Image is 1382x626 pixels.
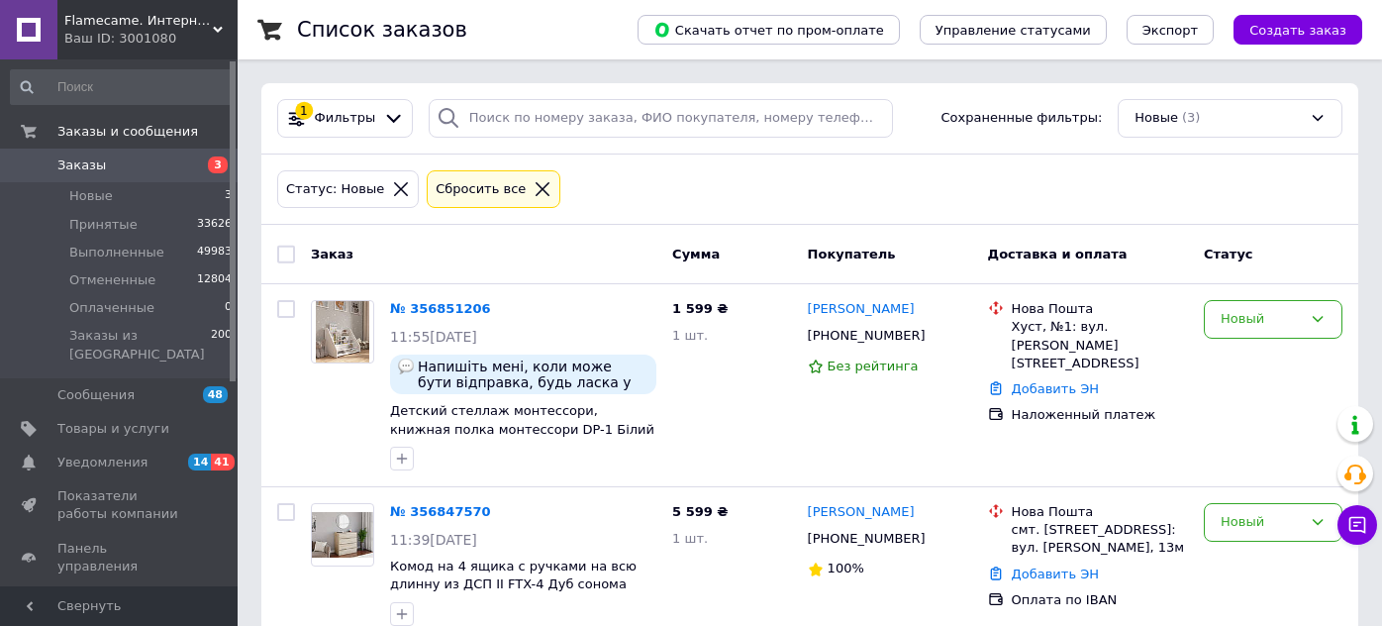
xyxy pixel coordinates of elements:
[390,301,491,316] a: № 356851206
[69,187,113,205] span: Новые
[672,504,728,519] span: 5 599 ₴
[429,99,893,138] input: Поиск по номеру заказа, ФИО покупателя, номеру телефона, Email, номеру накладной
[1182,110,1200,125] span: (3)
[69,327,211,363] span: Заказы из [GEOGRAPHIC_DATA]
[69,216,138,234] span: Принятые
[10,69,234,105] input: Поиск
[1012,406,1188,424] div: Наложенный платеж
[1012,300,1188,318] div: Нова Пошта
[390,559,637,592] a: Комод на 4 ящика с ручками на всю длинну из ДСП II FTX-4 Дуб сонома
[1337,505,1377,545] button: Чат с покупателем
[57,156,106,174] span: Заказы
[1214,22,1362,37] a: Создать заказ
[941,109,1103,128] span: Сохраненные фильтры:
[295,102,313,120] div: 1
[208,156,228,173] span: 3
[225,187,232,205] span: 3
[828,561,864,575] span: 100%
[672,328,708,343] span: 1 шт.
[808,246,896,261] span: Покупатель
[988,246,1128,261] span: Доставка и оплата
[312,512,373,558] img: Фото товару
[69,299,154,317] span: Оплаченные
[297,18,467,42] h1: Список заказов
[1249,23,1346,38] span: Создать заказ
[57,540,183,575] span: Панель управления
[225,299,232,317] span: 0
[316,301,369,363] img: Фото товару
[197,216,232,234] span: 33626
[1012,503,1188,521] div: Нова Пошта
[1234,15,1362,45] button: Создать заказ
[828,359,919,373] span: Без рейтинга
[808,503,915,522] a: [PERSON_NAME]
[211,327,232,363] span: 200
[808,300,915,319] a: [PERSON_NAME]
[1221,309,1302,330] div: Новый
[57,123,198,141] span: Заказы и сообщения
[311,300,374,364] a: Фото товару
[672,531,708,546] span: 1 шт.
[64,30,238,48] div: Ваш ID: 3001080
[64,12,213,30] span: Flamecame. Интернет-магазин мебели для дома и офиса
[418,359,648,390] span: Напишіть мені, коли може бути відправка, будь ласка у вайбер на цей номер
[1204,246,1253,261] span: Статус
[390,504,491,519] a: № 356847570
[653,21,884,39] span: Скачать отчет по пром-оплате
[1135,109,1178,128] span: Новые
[1012,591,1188,609] div: Оплата по IBAN
[69,271,155,289] span: Отмененные
[390,329,477,345] span: 11:55[DATE]
[57,386,135,404] span: Сообщения
[57,487,183,523] span: Показатели работы компании
[69,244,164,261] span: Выполненные
[1142,23,1198,38] span: Экспорт
[936,23,1091,38] span: Управление статусами
[1012,381,1099,396] a: Добавить ЭН
[57,454,148,471] span: Уведомления
[672,246,720,261] span: Сумма
[1127,15,1214,45] button: Экспорт
[311,503,374,567] a: Фото товару
[432,179,530,200] div: Сбросить все
[398,359,414,374] img: :speech_balloon:
[1221,512,1302,533] div: Новый
[920,15,1107,45] button: Управление статусами
[188,454,211,470] span: 14
[672,301,728,316] span: 1 599 ₴
[315,109,376,128] span: Фильтры
[1012,567,1099,581] a: Добавить ЭН
[808,328,926,343] span: [PHONE_NUMBER]
[311,246,353,261] span: Заказ
[197,244,232,261] span: 49983
[1012,521,1188,557] div: смт. [STREET_ADDRESS]: вул. [PERSON_NAME], 13м
[390,532,477,548] span: 11:39[DATE]
[1012,318,1188,372] div: Хуст, №1: вул. [PERSON_NAME][STREET_ADDRESS]
[211,454,234,470] span: 41
[57,420,169,438] span: Товары и услуги
[282,179,388,200] div: Статус: Новые
[197,271,232,289] span: 12804
[808,531,926,546] span: [PHONE_NUMBER]
[638,15,900,45] button: Скачать отчет по пром-оплате
[390,403,654,455] a: Детский стеллаж монтессори, книжная полка монтессори DP-1 Білий + [PERSON_NAME]
[203,386,228,403] span: 48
